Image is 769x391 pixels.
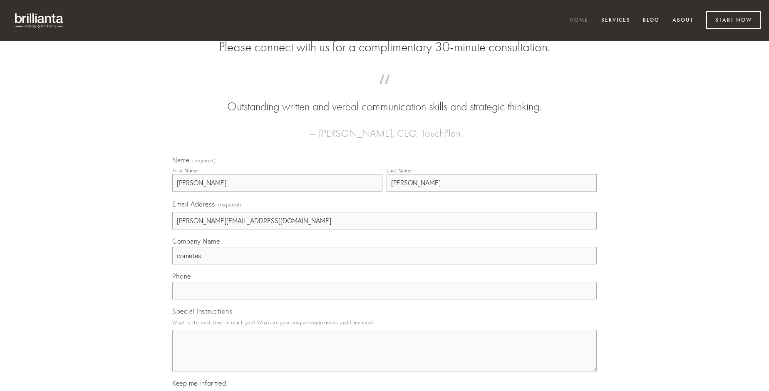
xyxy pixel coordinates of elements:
[8,8,71,32] img: brillianta - research, strategy, marketing
[172,156,189,164] span: Name
[172,317,597,328] p: What is the best time to reach you? What are your unique requirements and timelines?
[706,11,761,29] a: Start Now
[172,167,198,174] div: First Name
[667,14,699,27] a: About
[192,158,216,163] span: (required)
[172,39,597,55] h2: Please connect with us for a complimentary 30-minute consultation.
[172,272,191,280] span: Phone
[186,115,583,142] figcaption: — [PERSON_NAME], CEO, TouchPlan
[172,307,232,315] span: Special Instructions
[186,82,583,99] span: “
[565,14,594,27] a: Home
[218,199,241,210] span: (required)
[638,14,665,27] a: Blog
[172,200,215,208] span: Email Address
[387,167,412,174] div: Last Name
[172,237,220,245] span: Company Name
[186,82,583,115] blockquote: Outstanding written and verbal communication skills and strategic thinking.
[172,379,226,387] span: Keep me informed
[596,14,636,27] a: Services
